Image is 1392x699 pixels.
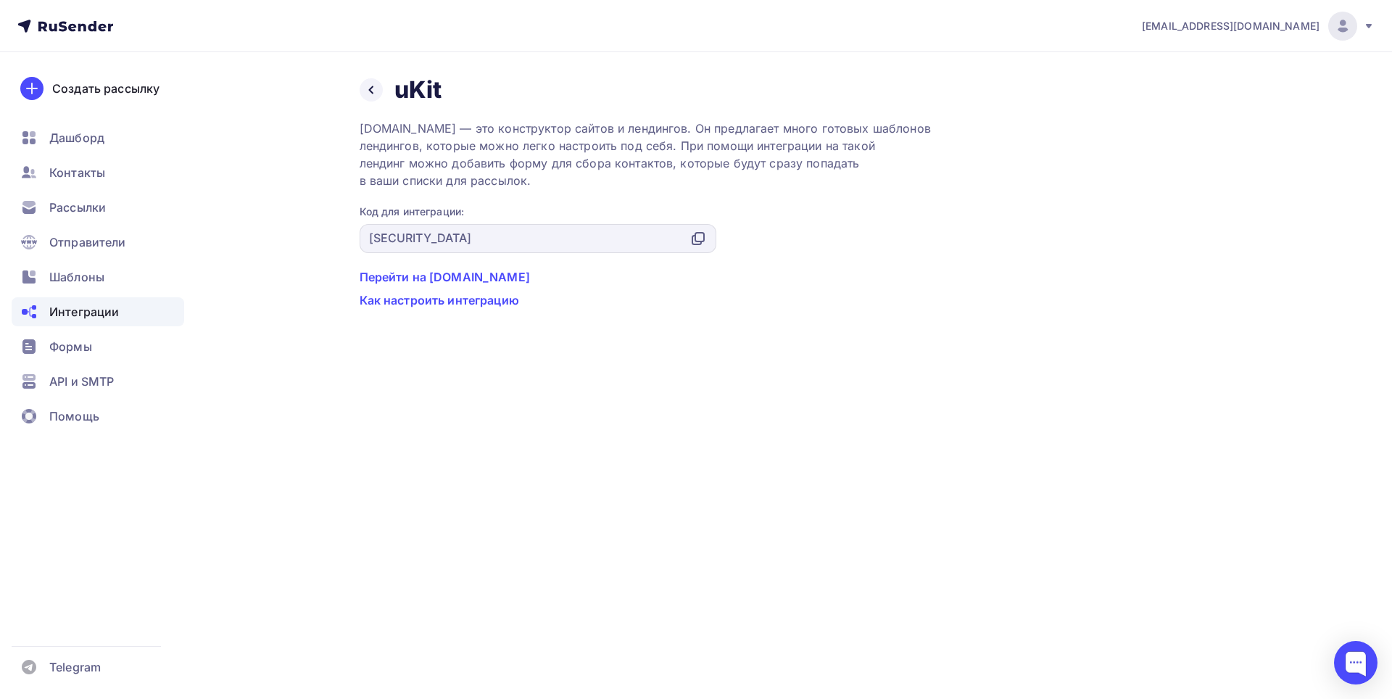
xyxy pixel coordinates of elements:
[49,303,119,320] span: Интеграции
[12,228,184,257] a: Отправители
[1142,12,1375,41] a: [EMAIL_ADDRESS][DOMAIN_NAME]
[12,262,184,291] a: Шаблоны
[49,338,92,355] span: Формы
[49,164,105,181] span: Контакты
[360,120,1230,189] div: [DOMAIN_NAME] — это конструктор сайтов и лендингов. Он предлагает много готовых шаблонов лендинго...
[49,129,104,146] span: Дашборд
[394,75,442,104] h2: uKit
[12,158,184,187] a: Контакты
[12,123,184,152] a: Дашборд
[12,193,184,222] a: Рассылки
[49,408,99,425] span: Помощь
[360,204,1230,219] h3: Код для интеграции:
[49,268,104,286] span: Шаблоны
[360,268,1230,286] a: Перейти на [DOMAIN_NAME]
[49,658,101,676] span: Telegram
[49,199,106,216] span: Рассылки
[49,233,126,251] span: Отправители
[369,230,472,247] div: [SECURITY_DATA]
[49,373,114,390] span: API и SMTP
[360,291,1230,309] a: Как настроить интеграцию
[52,80,159,97] div: Создать рассылку
[1142,19,1319,33] span: [EMAIL_ADDRESS][DOMAIN_NAME]
[12,332,184,361] a: Формы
